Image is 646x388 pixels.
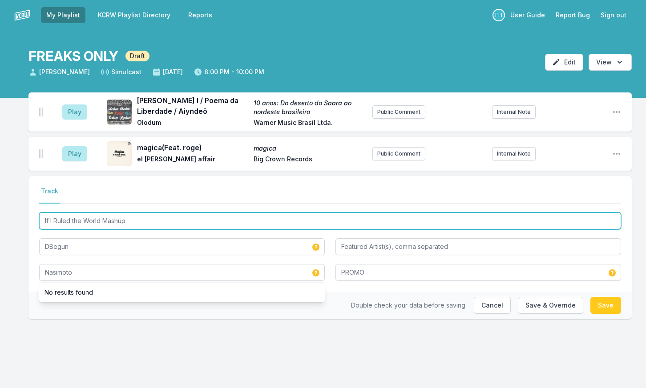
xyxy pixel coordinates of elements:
[62,146,87,161] button: Play
[28,48,118,64] h1: FREAKS ONLY
[612,108,621,116] button: Open playlist item options
[335,264,621,281] input: Record Label
[39,212,621,229] input: Track Title
[351,301,467,309] span: Double check your data before saving.
[137,118,248,129] span: Olodum
[612,149,621,158] button: Open playlist item options
[550,7,595,23] a: Report Bug
[372,105,425,119] button: Public Comment
[492,147,536,160] button: Internal Note
[107,141,132,166] img: magica
[372,147,425,160] button: Public Comment
[545,54,583,71] button: Edit
[335,238,621,255] input: Featured Artist(s), comma separated
[39,264,325,281] input: Album Title
[14,7,30,23] img: logo-white-87cec1fa9cbef997252546196dc51331.png
[39,187,60,204] button: Track
[39,108,43,116] img: Drag Handle
[492,105,536,119] button: Internal Note
[518,297,583,314] button: Save & Override
[41,7,85,23] a: My Playlist
[125,51,149,61] span: Draft
[254,118,365,129] span: Warner Music Brasil Ltda.
[254,99,365,116] span: 10 anos: Do deserto do Saara ao nordeste brasileiro
[589,54,632,71] button: Open options
[39,149,43,158] img: Drag Handle
[28,68,90,76] span: [PERSON_NAME]
[62,104,87,120] button: Play
[137,142,248,153] span: magica (Feat. roge)
[590,297,621,314] button: Save
[505,7,550,23] a: User Guide
[595,7,632,23] button: Sign out
[137,155,248,165] span: el [PERSON_NAME] affair
[474,297,511,314] button: Cancel
[254,155,365,165] span: Big Crown Records
[93,7,176,23] a: KCRW Playlist Directory
[152,68,183,76] span: [DATE]
[493,9,505,21] p: Francesca Harding
[39,284,325,300] li: No results found
[254,144,365,153] span: magica
[183,7,218,23] a: Reports
[39,238,325,255] input: Artist
[107,100,132,124] img: 10 anos: Do deserto do Saara ao nordeste brasileiro
[194,68,264,76] span: 8:00 PM - 10:00 PM
[101,68,141,76] span: Simulcast
[137,95,248,116] span: [PERSON_NAME] I / Poema da Liberdade / Aiyndeô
